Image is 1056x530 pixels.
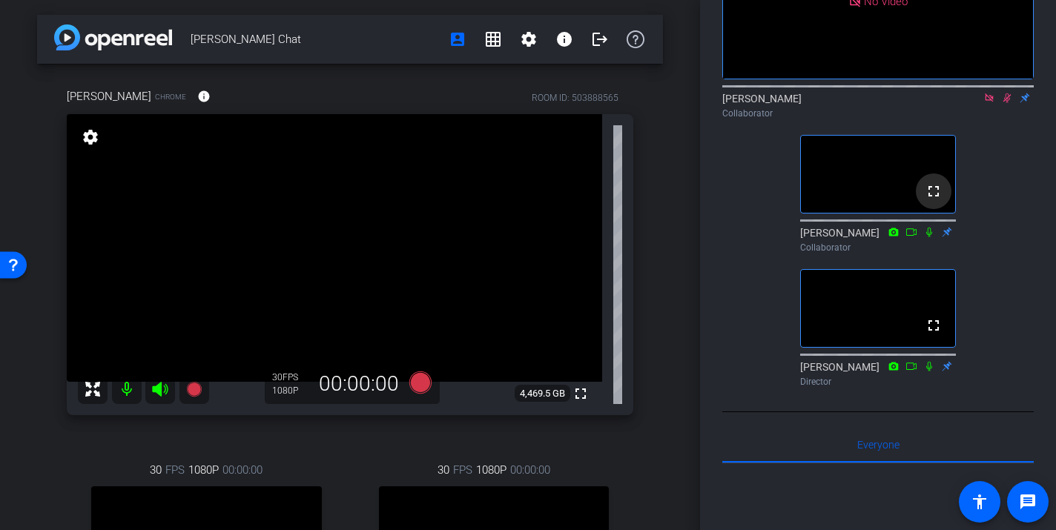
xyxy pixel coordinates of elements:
[67,88,151,105] span: [PERSON_NAME]
[572,385,590,403] mat-icon: fullscreen
[191,24,440,54] span: [PERSON_NAME] Chat
[165,462,185,478] span: FPS
[971,493,989,511] mat-icon: accessibility
[449,30,466,48] mat-icon: account_box
[520,30,538,48] mat-icon: settings
[800,360,956,388] div: [PERSON_NAME]
[453,462,472,478] span: FPS
[555,30,573,48] mat-icon: info
[515,385,570,403] span: 4,469.5 GB
[510,462,550,478] span: 00:00:00
[150,462,162,478] span: 30
[476,462,506,478] span: 1080P
[222,462,263,478] span: 00:00:00
[722,107,1034,120] div: Collaborator
[800,225,956,254] div: [PERSON_NAME]
[438,462,449,478] span: 30
[283,372,298,382] span: FPS
[272,385,309,397] div: 1080P
[197,90,211,103] mat-icon: info
[80,128,101,146] mat-icon: settings
[54,24,172,50] img: app-logo
[532,91,618,105] div: ROOM ID: 503888565
[800,375,956,388] div: Director
[722,91,1034,120] div: [PERSON_NAME]
[188,462,219,478] span: 1080P
[857,440,900,450] span: Everyone
[591,30,609,48] mat-icon: logout
[272,371,309,383] div: 30
[800,241,956,254] div: Collaborator
[1019,493,1037,511] mat-icon: message
[309,371,409,397] div: 00:00:00
[925,317,943,334] mat-icon: fullscreen
[155,91,186,102] span: Chrome
[925,182,943,200] mat-icon: fullscreen
[484,30,502,48] mat-icon: grid_on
